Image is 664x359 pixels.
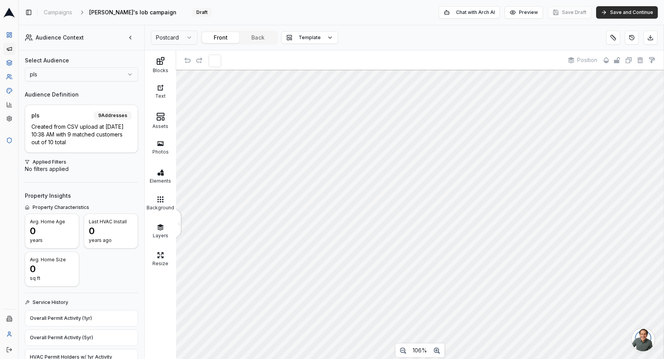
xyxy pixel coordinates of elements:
[178,219,180,228] div: <
[413,347,427,354] span: 106%
[94,111,131,120] div: 9 Addresses
[33,299,138,305] span: Service History
[596,6,658,19] button: Save and Continue
[147,231,174,238] div: Layers
[31,123,131,146] p: Created from CSV upload at [DATE] 10:38 AM with 9 matched customers out of 10 total
[147,203,174,211] div: Background
[147,91,174,99] div: Text
[25,192,138,200] h3: Property Insights
[36,34,84,41] span: Audience Context
[31,112,40,119] span: pls
[41,7,212,18] nav: breadcrumb
[89,225,133,237] div: 0
[25,166,69,172] span: No filters applied
[281,31,338,44] button: Template
[439,6,500,19] button: Chat with Arch AI
[89,219,133,225] div: Last HVAC Install
[30,315,92,321] span: Overall Permit Activity (1yr)
[25,91,138,98] h3: Audience Definition
[3,343,16,356] button: Log out
[30,335,93,341] span: Overall Permit Activity (5yr)
[147,121,174,129] div: Assets
[30,237,74,243] div: years
[192,8,212,17] div: Draft
[147,147,174,155] div: Photos
[44,9,72,16] span: Campaigns
[89,9,176,16] span: [PERSON_NAME]'s lob campaign
[147,259,174,266] div: Resize
[30,257,74,263] div: Avg. Home Size
[33,204,138,211] span: Property Characteristics
[577,57,597,64] span: Position
[30,225,74,237] div: 0
[25,57,138,64] label: Select Audience
[147,176,174,184] div: Elements
[409,345,431,356] button: 106%
[631,328,655,351] div: Open chat
[30,219,74,225] div: Avg. Home Age
[30,263,74,275] div: 0
[505,6,543,19] button: Preview
[239,32,277,43] button: Back
[202,32,239,43] button: Front
[41,7,75,18] a: Campaigns
[30,275,74,281] div: sq ft
[564,54,601,66] button: Position
[299,35,321,41] span: Template
[89,237,133,243] div: years ago
[33,159,138,165] span: Applied Filters
[147,66,174,73] div: Blocks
